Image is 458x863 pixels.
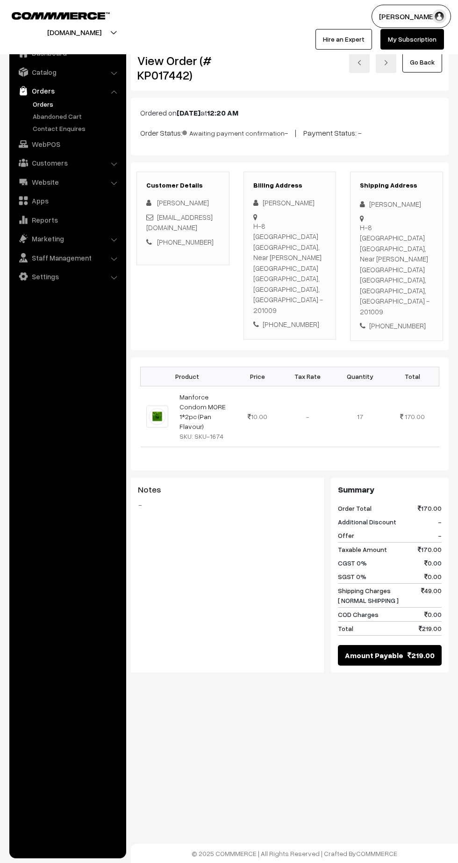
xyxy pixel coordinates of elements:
[146,181,220,189] h3: Customer Details
[424,572,442,581] span: 0.00
[157,198,209,207] span: [PERSON_NAME]
[146,213,213,232] a: [EMAIL_ADDRESS][DOMAIN_NAME]
[253,221,327,316] div: H-8 [GEOGRAPHIC_DATA] [GEOGRAPHIC_DATA], Near [PERSON_NAME] [GEOGRAPHIC_DATA] [GEOGRAPHIC_DATA], ...
[438,530,442,540] span: -
[360,320,433,331] div: [PHONE_NUMBER]
[356,849,397,857] a: COMMMERCE
[338,530,354,540] span: Offer
[146,406,168,428] img: MFC PAN.jpeg
[338,485,442,495] h3: Summary
[281,367,334,386] th: Tax Rate
[360,222,433,317] div: H-8 [GEOGRAPHIC_DATA] [GEOGRAPHIC_DATA], Near [PERSON_NAME] [GEOGRAPHIC_DATA] [GEOGRAPHIC_DATA], ...
[138,485,317,495] h3: Notes
[338,572,366,581] span: SGST 0%
[338,609,379,619] span: COD Charges
[372,5,451,28] button: [PERSON_NAME]
[12,230,123,247] a: Marketing
[418,503,442,513] span: 170.00
[405,413,425,421] span: 170.00
[12,174,123,190] a: Website
[12,82,123,99] a: Orders
[408,650,435,661] span: 219.00
[338,624,353,633] span: Total
[424,558,442,568] span: 0.00
[12,9,93,21] a: COMMMERCE
[338,517,396,527] span: Additional Discount
[137,53,229,82] h2: View Order (# KP017442)
[360,181,433,189] h3: Shipping Address
[207,108,238,117] b: 12:20 AM
[12,136,123,152] a: WebPOS
[432,9,446,23] img: user
[14,21,134,44] button: [DOMAIN_NAME]
[179,393,226,430] a: Manforce Condom MORE 1*2pc (Pan Flavour)
[315,29,372,50] a: Hire an Expert
[253,197,327,208] div: [PERSON_NAME]
[383,60,389,65] img: right-arrow.png
[253,181,327,189] h3: Billing Address
[141,367,234,386] th: Product
[30,111,123,121] a: Abandoned Cart
[345,650,403,661] span: Amount Payable
[30,99,123,109] a: Orders
[438,517,442,527] span: -
[386,367,439,386] th: Total
[30,123,123,133] a: Contact Enquires
[253,319,327,330] div: [PHONE_NUMBER]
[12,249,123,266] a: Staff Management
[12,211,123,228] a: Reports
[380,29,444,50] a: My Subscription
[357,60,362,65] img: left-arrow.png
[12,64,123,80] a: Catalog
[140,107,439,118] p: Ordered on at
[12,268,123,285] a: Settings
[357,413,363,421] span: 17
[177,108,200,117] b: [DATE]
[418,544,442,554] span: 170.00
[12,12,110,19] img: COMMMERCE
[248,413,267,421] span: 10.00
[338,544,387,554] span: Taxable Amount
[338,558,367,568] span: CGST 0%
[140,126,439,138] p: Order Status: - | Payment Status: -
[12,192,123,209] a: Apps
[334,367,386,386] th: Quantity
[419,624,442,633] span: 219.00
[338,586,399,605] span: Shipping Charges [ NORMAL SHIPPING ]
[281,386,334,447] td: -
[360,199,433,210] div: [PERSON_NAME]
[421,586,442,605] span: 49.00
[402,52,442,73] a: Go Back
[131,844,458,863] footer: © 2025 COMMMERCE | All Rights Reserved | Crafted By
[424,609,442,619] span: 0.00
[182,126,285,138] span: Awaiting payment confirmation
[338,503,372,513] span: Order Total
[234,367,281,386] th: Price
[157,238,214,246] a: [PHONE_NUMBER]
[179,431,229,441] div: SKU: SKU-1674
[12,154,123,171] a: Customers
[138,499,317,510] blockquote: -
